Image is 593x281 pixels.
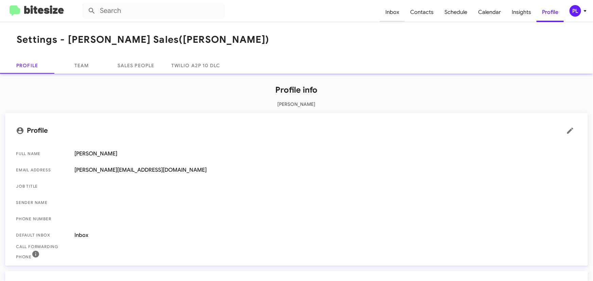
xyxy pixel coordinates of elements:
a: Sales People [109,57,163,74]
button: PL [564,5,586,17]
span: [PERSON_NAME][EMAIL_ADDRESS][DOMAIN_NAME] [74,167,577,173]
h1: Settings - [PERSON_NAME] Sales [17,34,269,45]
a: Schedule [439,2,473,22]
mat-card-title: Profile [16,124,577,137]
span: Call Forwarding Phone [16,243,69,260]
span: Email Address [16,167,69,173]
a: Team [54,57,109,74]
p: [PERSON_NAME] [5,101,588,108]
a: Profile [537,2,564,22]
span: Sender Name [16,199,69,206]
a: Insights [506,2,537,22]
a: Inbox [380,2,405,22]
span: Phone number [16,216,69,222]
h1: Profile info [5,85,588,95]
a: Calendar [473,2,506,22]
span: Full Name [16,150,69,157]
span: [PERSON_NAME] [74,150,577,157]
span: Inbox [74,232,577,239]
a: Contacts [405,2,439,22]
span: Default Inbox [16,232,69,239]
a: Twilio A2P 10 DLC [163,57,228,74]
span: Job Title [16,183,69,190]
input: Search [82,3,225,19]
div: PL [570,5,581,17]
span: ([PERSON_NAME]) [179,34,269,45]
